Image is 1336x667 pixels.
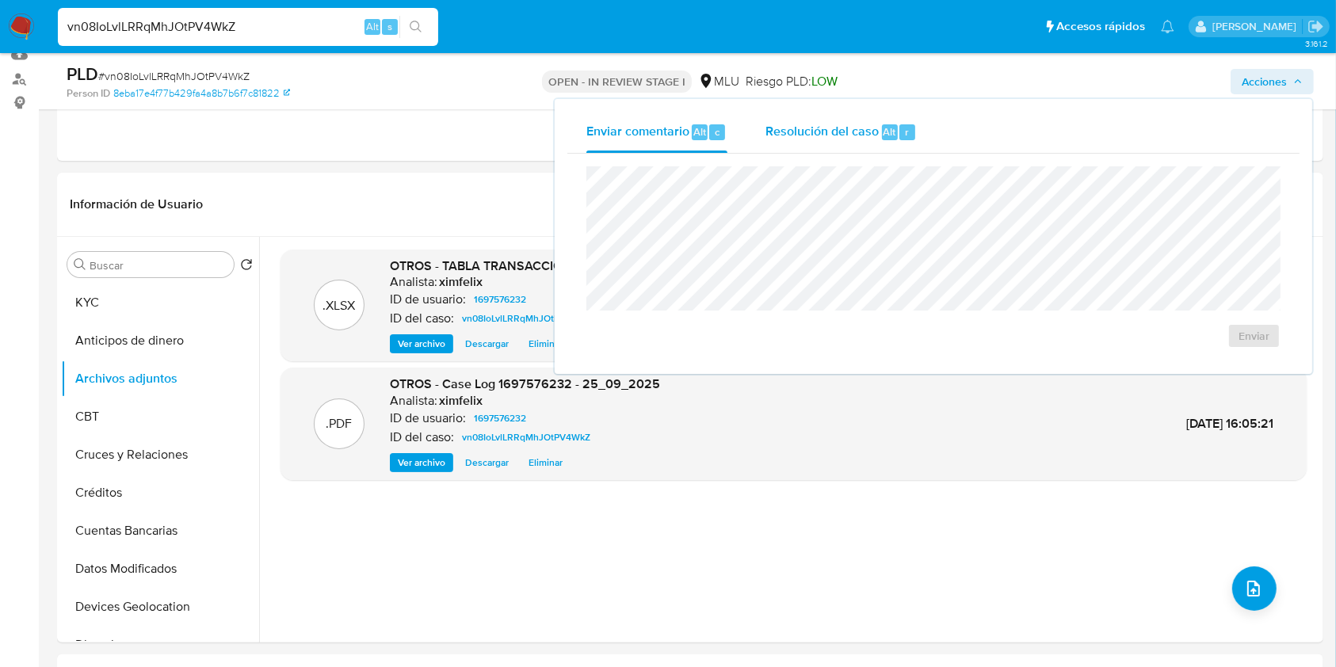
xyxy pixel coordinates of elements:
[61,398,259,436] button: CBT
[474,290,526,309] span: 1697576232
[1186,414,1273,433] span: [DATE] 16:05:21
[390,375,660,393] span: OTROS - Case Log 1697576232 - 25_09_2025
[529,336,563,352] span: Eliminar
[811,72,838,90] span: LOW
[1307,18,1324,35] a: Salir
[90,258,227,273] input: Buscar
[390,453,453,472] button: Ver archivo
[1232,566,1277,611] button: upload-file
[61,512,259,550] button: Cuentas Bancarias
[390,410,466,426] p: ID de usuario:
[474,409,526,428] span: 1697576232
[70,196,203,212] h1: Información de Usuario
[390,393,437,409] p: Analista:
[61,360,259,398] button: Archivos adjuntos
[387,19,392,34] span: s
[398,455,445,471] span: Ver archivo
[693,124,706,139] span: Alt
[1161,20,1174,33] a: Notificaciones
[58,17,438,37] input: Buscar usuario o caso...
[390,429,454,445] p: ID del caso:
[61,474,259,512] button: Créditos
[462,309,590,328] span: vn08IoLvlLRRqMhJOtPV4WkZ
[439,393,483,409] h6: ximfelix
[457,453,517,472] button: Descargar
[462,428,590,447] span: vn08IoLvlLRRqMhJOtPV4WkZ
[98,68,250,84] span: # vn08IoLvlLRRqMhJOtPV4WkZ
[1242,69,1287,94] span: Acciones
[67,86,110,101] b: Person ID
[61,626,259,664] button: Direcciones
[61,436,259,474] button: Cruces y Relaciones
[390,292,466,307] p: ID de usuario:
[456,309,597,328] a: vn08IoLvlLRRqMhJOtPV4WkZ
[113,86,290,101] a: 8eba17e4f77b429fa4a8b7b6f7c81822
[1305,37,1328,50] span: 3.161.2
[468,409,532,428] a: 1697576232
[715,124,720,139] span: c
[61,588,259,626] button: Devices Geolocation
[586,122,689,140] span: Enviar comentario
[61,322,259,360] button: Anticipos de dinero
[765,122,879,140] span: Resolución del caso
[1231,69,1314,94] button: Acciones
[390,311,454,326] p: ID del caso:
[390,257,683,275] span: OTROS - TABLA TRANSACCIONAL 1697576232 25
[74,258,86,271] button: Buscar
[521,453,571,472] button: Eliminar
[390,274,437,290] p: Analista:
[465,336,509,352] span: Descargar
[468,290,532,309] a: 1697576232
[61,284,259,322] button: KYC
[542,71,692,93] p: OPEN - IN REVIEW STAGE I
[398,336,445,352] span: Ver archivo
[456,428,597,447] a: vn08IoLvlLRRqMhJOtPV4WkZ
[457,334,517,353] button: Descargar
[240,258,253,276] button: Volver al orden por defecto
[1212,19,1302,34] p: ximena.felix@mercadolibre.com
[884,124,896,139] span: Alt
[67,61,98,86] b: PLD
[399,16,432,38] button: search-icon
[1056,18,1145,35] span: Accesos rápidos
[746,73,838,90] span: Riesgo PLD:
[465,455,509,471] span: Descargar
[529,455,563,471] span: Eliminar
[905,124,909,139] span: r
[390,334,453,353] button: Ver archivo
[366,19,379,34] span: Alt
[521,334,571,353] button: Eliminar
[323,297,356,314] p: .XLSX
[439,274,483,290] h6: ximfelix
[61,550,259,588] button: Datos Modificados
[326,415,353,433] p: .PDF
[698,73,739,90] div: MLU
